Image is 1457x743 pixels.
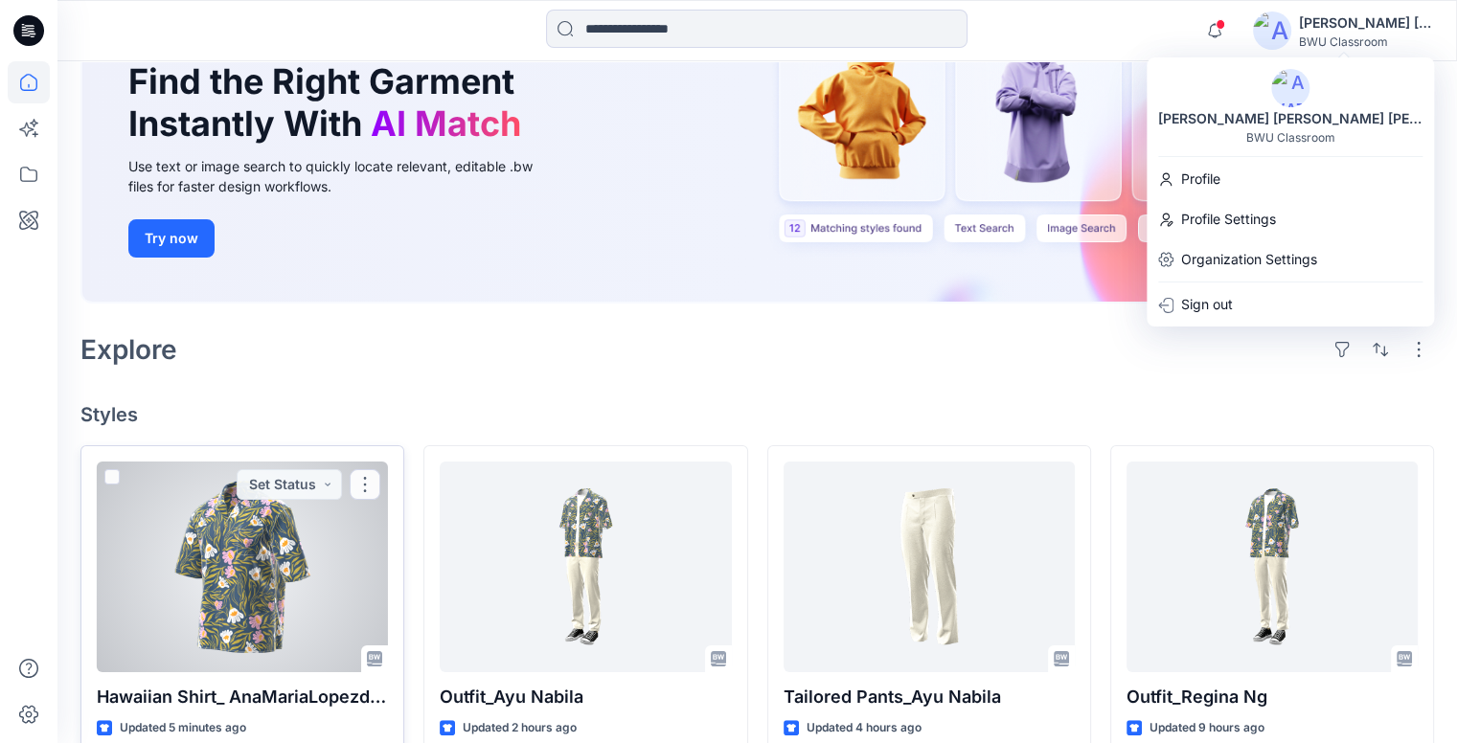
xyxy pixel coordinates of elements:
div: Use text or image search to quickly locate relevant, editable .bw files for faster design workflows. [128,156,559,196]
a: Tailored Pants_Ayu Nabila [784,462,1075,672]
h4: Styles [80,403,1434,426]
p: Hawaiian Shirt_ AnaMariaLopezdeDreyer [97,684,388,710]
a: Profile Settings [1147,201,1434,237]
p: Sign out [1181,286,1233,323]
p: Updated 5 minutes ago [120,718,246,738]
img: avatar [1253,11,1291,50]
a: Outfit_Ayu Nabila [440,462,731,672]
h2: Explore [80,334,177,365]
p: Outfit_Regina Ng [1127,684,1418,710]
p: Outfit_Ayu Nabila [440,684,731,710]
a: Outfit_Regina Ng [1127,462,1418,672]
p: Profile Settings [1181,201,1276,237]
a: Organization Settings [1147,241,1434,278]
div: [PERSON_NAME] [PERSON_NAME] [PERSON_NAME] [1299,11,1433,34]
a: Profile [1147,161,1434,197]
button: Try now [128,219,215,258]
a: Hawaiian Shirt_ AnaMariaLopezdeDreyer [97,462,388,672]
p: Updated 4 hours ago [807,718,922,738]
span: AI Match [371,102,521,145]
div: BWU Classroom [1299,34,1433,49]
p: Updated 2 hours ago [463,718,577,738]
p: Tailored Pants_Ayu Nabila [784,684,1075,710]
p: Updated 9 hours ago [1150,718,1264,738]
h1: Find the Right Garment Instantly With [128,61,531,144]
div: BWU Classroom [1246,130,1335,145]
img: avatar [1271,69,1309,107]
p: Profile [1181,161,1220,197]
div: [PERSON_NAME] [PERSON_NAME] [PERSON_NAME] [1147,107,1434,130]
p: Organization Settings [1181,241,1317,278]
